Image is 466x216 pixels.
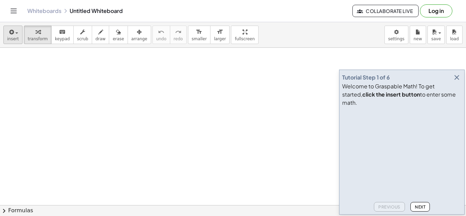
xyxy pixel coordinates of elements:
[358,8,413,14] span: Collaborate Live
[214,37,226,41] span: larger
[156,37,166,41] span: undo
[8,5,19,16] button: Toggle navigation
[175,28,181,36] i: redo
[51,26,74,44] button: keyboardkeypad
[196,28,202,36] i: format_size
[446,26,463,44] button: load
[188,26,210,44] button: format_sizesmaller
[210,26,230,44] button: format_sizelarger
[384,26,408,44] button: settings
[431,37,441,41] span: save
[415,204,425,210] span: Next
[217,28,223,36] i: format_size
[427,26,445,44] button: save
[170,26,187,44] button: redoredo
[192,37,207,41] span: smaller
[7,37,19,41] span: insert
[342,82,462,107] div: Welcome to Graspable Math! To get started, to enter some math.
[413,37,422,41] span: new
[158,28,164,36] i: undo
[174,37,183,41] span: redo
[28,37,48,41] span: transform
[24,26,52,44] button: transform
[55,37,70,41] span: keypad
[420,4,452,17] button: Log in
[27,8,61,14] a: Whiteboards
[92,26,110,44] button: draw
[152,26,170,44] button: undoundo
[410,26,426,44] button: new
[96,37,106,41] span: draw
[342,73,390,82] div: Tutorial Step 1 of 6
[352,5,419,17] button: Collaborate Live
[131,37,147,41] span: arrange
[128,26,151,44] button: arrange
[362,91,420,98] b: click the insert button
[3,26,23,44] button: insert
[109,26,128,44] button: erase
[73,26,92,44] button: scrub
[59,28,65,36] i: keyboard
[235,37,254,41] span: fullscreen
[410,202,430,212] button: Next
[77,37,88,41] span: scrub
[388,37,405,41] span: settings
[113,37,124,41] span: erase
[450,37,459,41] span: load
[231,26,258,44] button: fullscreen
